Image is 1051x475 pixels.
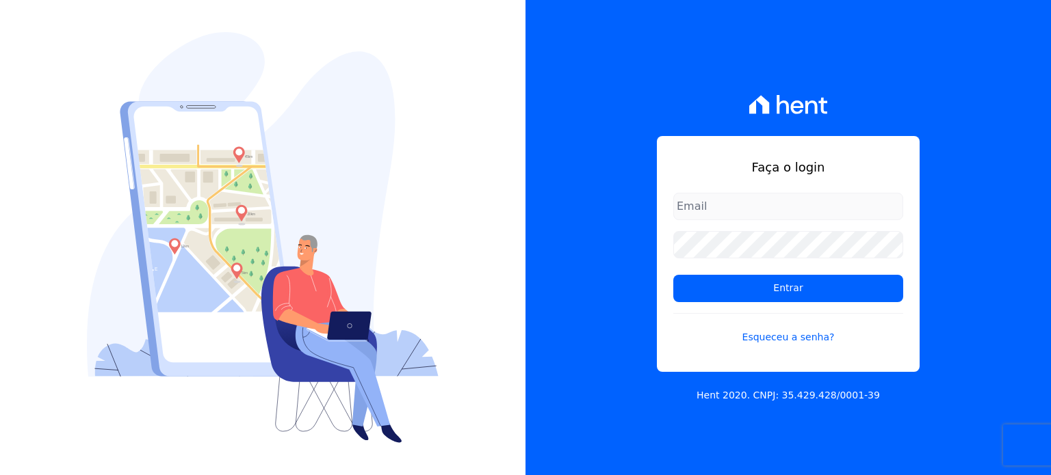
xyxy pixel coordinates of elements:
[673,313,903,344] a: Esqueceu a senha?
[673,158,903,176] h1: Faça o login
[697,388,880,403] p: Hent 2020. CNPJ: 35.429.428/0001-39
[87,32,439,443] img: Login
[673,193,903,220] input: Email
[673,275,903,302] input: Entrar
